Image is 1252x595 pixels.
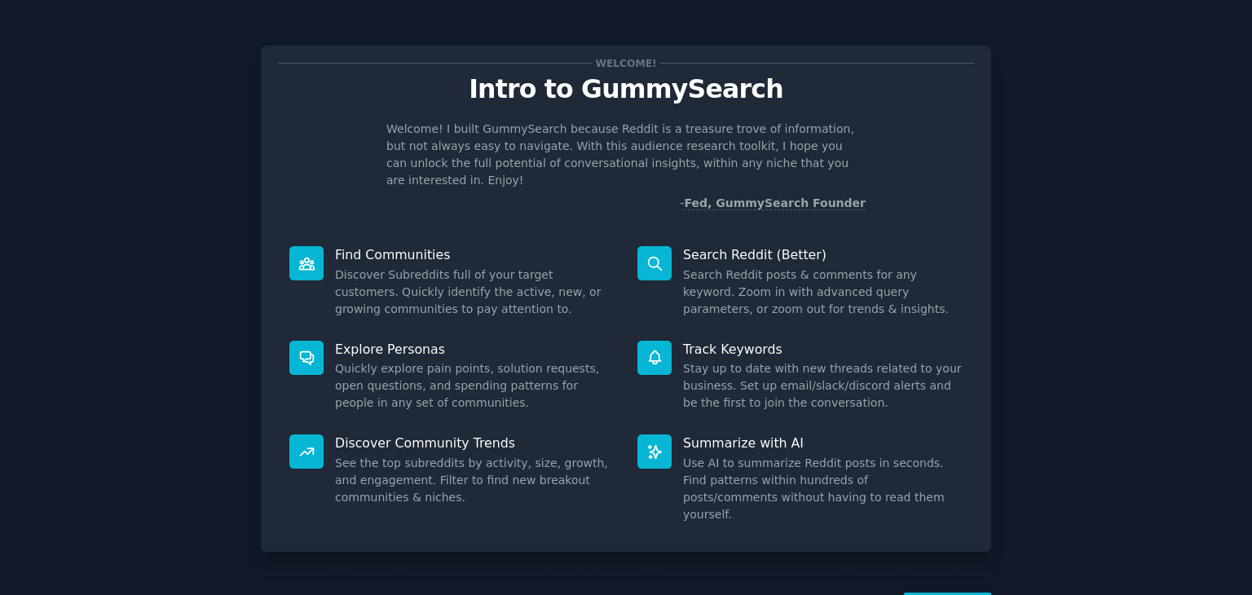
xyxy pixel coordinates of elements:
[335,360,615,412] dd: Quickly explore pain points, solution requests, open questions, and spending patterns for people ...
[335,267,615,318] dd: Discover Subreddits full of your target customers. Quickly identify the active, new, or growing c...
[386,121,866,189] p: Welcome! I built GummySearch because Reddit is a treasure trove of information, but not always ea...
[335,246,615,263] p: Find Communities
[683,246,963,263] p: Search Reddit (Better)
[683,341,963,358] p: Track Keywords
[680,195,866,212] div: -
[683,455,963,523] dd: Use AI to summarize Reddit posts in seconds. Find patterns within hundreds of posts/comments with...
[278,75,974,104] p: Intro to GummySearch
[335,434,615,452] p: Discover Community Trends
[683,434,963,452] p: Summarize with AI
[335,341,615,358] p: Explore Personas
[683,267,963,318] dd: Search Reddit posts & comments for any keyword. Zoom in with advanced query parameters, or zoom o...
[335,455,615,506] dd: See the top subreddits by activity, size, growth, and engagement. Filter to find new breakout com...
[593,55,659,72] span: Welcome!
[683,360,963,412] dd: Stay up to date with new threads related to your business. Set up email/slack/discord alerts and ...
[684,196,866,210] a: Fed, GummySearch Founder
